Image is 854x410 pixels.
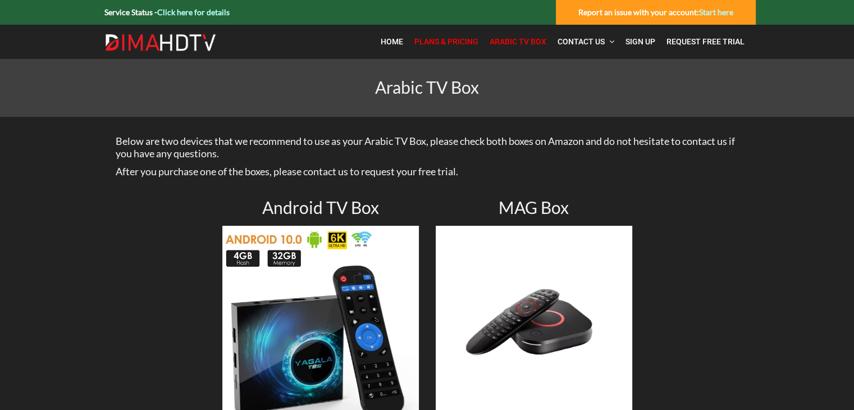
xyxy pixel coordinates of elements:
span: Android TV Box [262,197,379,217]
a: Sign Up [620,30,661,53]
span: Below are two devices that we recommend to use as your Arabic TV Box, please check both boxes on ... [116,135,735,160]
a: Request Free Trial [661,30,750,53]
img: Dima HDTV [104,34,217,52]
strong: Report an issue with your account: [578,7,733,17]
span: Home [381,37,403,46]
span: Arabic TV Box [375,77,479,97]
a: Start here [699,7,733,17]
span: Arabic TV Box [490,37,546,46]
span: After you purchase one of the boxes, please contact us to request your free trial. [116,165,458,177]
strong: Service Status - [104,7,230,17]
span: Plans & Pricing [414,37,478,46]
span: Contact Us [558,37,605,46]
span: MAG Box [499,197,569,217]
a: Arabic TV Box [484,30,552,53]
a: Plans & Pricing [409,30,484,53]
a: Click here for details [157,7,230,17]
a: Contact Us [552,30,620,53]
a: Home [375,30,409,53]
span: Request Free Trial [666,37,745,46]
span: Sign Up [625,37,655,46]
